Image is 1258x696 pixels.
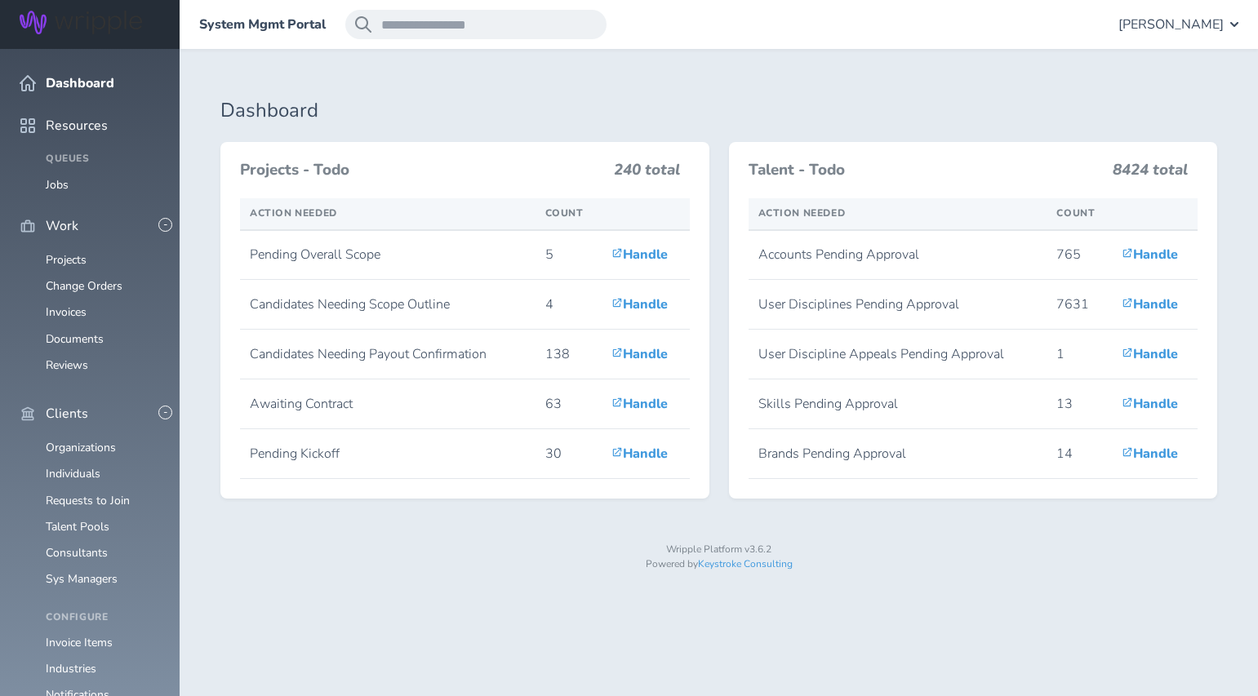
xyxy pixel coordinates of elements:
span: Dashboard [46,76,114,91]
a: Handle [1122,295,1178,313]
a: Reviews [46,357,88,373]
a: Consultants [46,545,108,561]
a: Individuals [46,466,100,481]
td: Skills Pending Approval [749,379,1047,429]
td: Pending Overall Scope [240,230,536,280]
span: Action Needed [758,206,846,219]
a: Change Orders [46,278,122,294]
span: Action Needed [250,206,337,219]
td: Brands Pending Approval [749,429,1047,479]
h4: Configure [46,612,160,623]
a: Organizations [46,440,116,455]
a: Handle [1122,395,1178,413]
span: Count [1056,206,1095,219]
h1: Dashboard [220,100,1217,122]
a: Industries [46,661,96,676]
span: [PERSON_NAME] [1118,17,1224,32]
td: User Disciplines Pending Approval [749,280,1047,330]
td: 30 [536,429,602,479]
td: 765 [1047,230,1112,280]
h3: Talent - Todo [749,162,1104,180]
td: 14 [1047,429,1112,479]
span: Work [46,219,78,233]
a: Requests to Join [46,493,130,508]
a: Talent Pools [46,519,109,534]
a: Handle [611,295,668,313]
a: Jobs [46,177,69,193]
td: 13 [1047,379,1112,429]
a: Handle [611,345,668,363]
a: Invoices [46,304,87,320]
a: Handle [611,246,668,264]
p: Powered by [220,559,1217,570]
td: 138 [536,330,602,379]
h3: 8424 total [1113,162,1188,186]
button: - [158,218,172,232]
td: 7631 [1047,280,1112,330]
h3: Projects - Todo [240,162,604,180]
a: Documents [46,331,104,347]
td: 63 [536,379,602,429]
a: Handle [1122,445,1178,463]
a: Handle [1122,246,1178,264]
span: Resources [46,118,108,133]
td: Accounts Pending Approval [749,230,1047,280]
a: Invoice Items [46,635,113,650]
a: Handle [611,395,668,413]
td: Candidates Needing Payout Confirmation [240,330,536,379]
button: [PERSON_NAME] [1118,10,1238,39]
a: Projects [46,252,87,268]
a: Sys Managers [46,571,118,587]
td: 5 [536,230,602,280]
a: Keystroke Consulting [698,557,793,570]
p: Wripple Platform v3.6.2 [220,544,1217,556]
td: 4 [536,280,602,330]
img: Wripple [20,11,142,34]
a: Handle [611,445,668,463]
h3: 240 total [614,162,680,186]
span: Clients [46,406,88,421]
button: - [158,406,172,419]
td: Awaiting Contract [240,379,536,429]
td: User Discipline Appeals Pending Approval [749,330,1047,379]
h4: Queues [46,153,160,165]
a: Handle [1122,345,1178,363]
td: Candidates Needing Scope Outline [240,280,536,330]
td: Pending Kickoff [240,429,536,479]
span: Count [545,206,584,219]
a: System Mgmt Portal [199,17,326,32]
td: 1 [1047,330,1112,379]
